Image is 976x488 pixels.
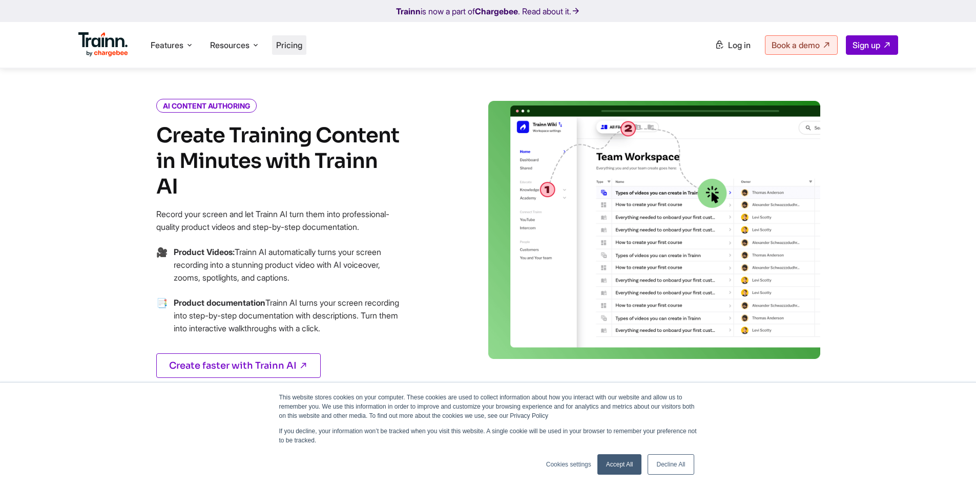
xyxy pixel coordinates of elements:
[174,298,265,308] b: Product documentation
[853,40,880,50] span: Sign up
[396,6,421,16] b: Trainn
[648,454,694,475] a: Decline All
[156,208,402,234] p: Record your screen and let Trainn AI turn them into professional-quality product videos and step-...
[174,296,402,335] p: Trainn AI turns your screen recording into step-by-step documentation with descriptions. Turn the...
[846,35,898,55] a: Sign up
[772,40,820,50] span: Book a demo
[174,247,235,257] b: Product Videos:
[156,99,257,113] i: AI CONTENT AUTHORING
[279,393,697,420] p: This website stores cookies on your computer. These cookies are used to collect information about...
[174,246,402,284] p: Trainn AI automatically turns your screen recording into a stunning product video with AI voiceov...
[156,353,321,378] a: Create faster with Trainn AI
[597,454,642,475] a: Accept All
[765,35,838,55] a: Book a demo
[156,123,402,200] h4: Create Training Content in Minutes with Trainn AI
[728,40,751,50] span: Log in
[156,246,168,296] span: →
[488,101,820,359] img: video creation | saas learning management system
[156,296,168,347] span: →
[210,39,250,51] span: Resources
[546,460,591,469] a: Cookies settings
[78,32,129,57] img: Trainn Logo
[709,36,757,54] a: Log in
[475,6,518,16] b: Chargebee
[279,427,697,445] p: If you decline, your information won’t be tracked when you visit this website. A single cookie wi...
[276,40,302,50] a: Pricing
[151,39,183,51] span: Features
